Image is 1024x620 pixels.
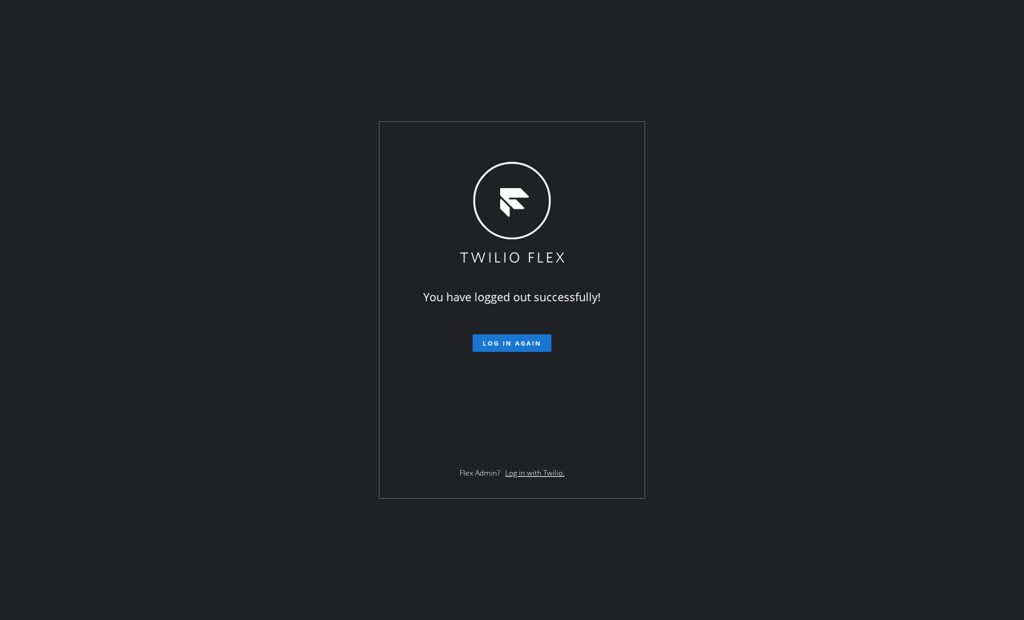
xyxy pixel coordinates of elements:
[505,467,565,478] a: Log in with Twilio.
[423,289,601,304] span: You have logged out successfully!
[483,339,541,347] span: Log in again
[459,467,500,478] span: Flex Admin?
[473,334,551,352] button: Log in again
